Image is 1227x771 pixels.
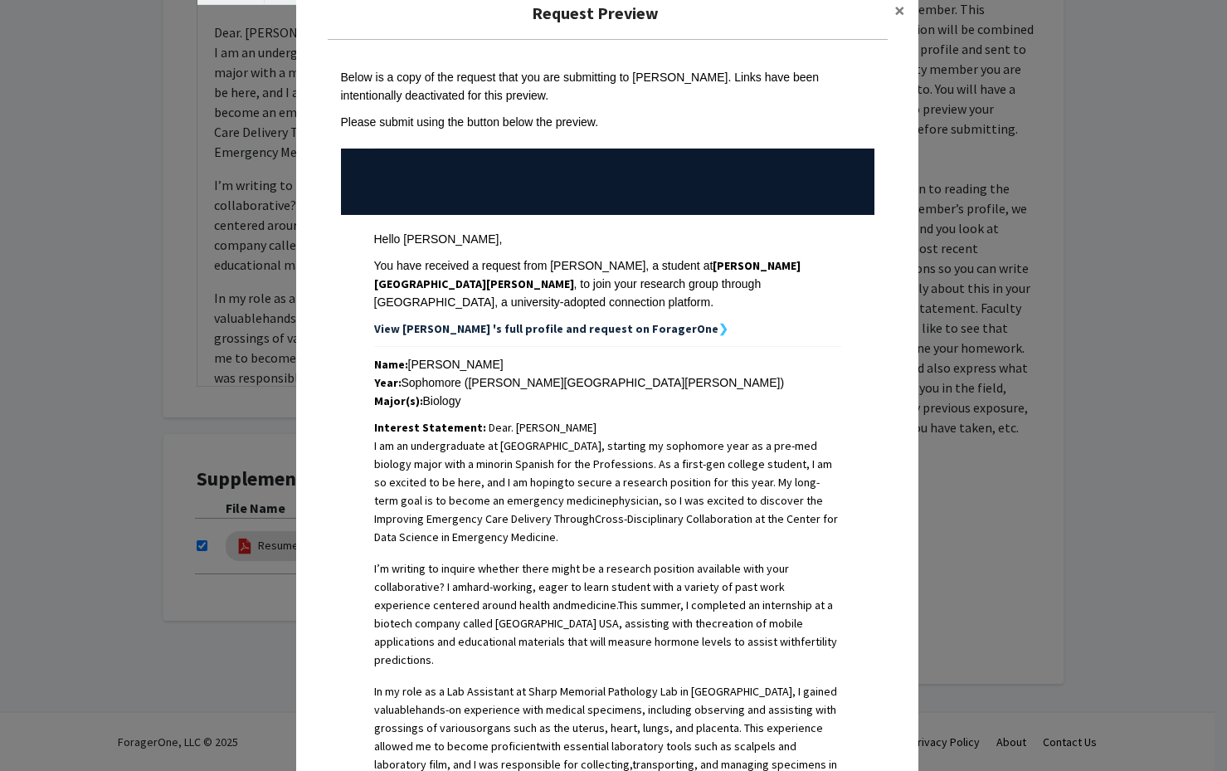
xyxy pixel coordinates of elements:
strong: Year: [374,375,402,390]
span: hard-working, eager to learn student with a variety of past work experience centered around healt... [374,579,785,612]
iframe: Chat [12,696,71,759]
div: Please submit using the button below the preview. [341,113,874,131]
strong: View [PERSON_NAME] 's full profile and request on ForagerOne [374,321,718,336]
strong: Name: [374,357,408,372]
strong: Interest Statement: [374,420,486,435]
p: I am an undergraduate at [GEOGRAPHIC_DATA], starting my sophomore year as a pre-med biology major... [374,437,841,546]
strong: Major(s): [374,393,423,408]
div: [PERSON_NAME] [374,355,841,373]
strong: ❯ [718,321,728,336]
span: I’m writing to inquire whether there might be a research position available with your collaborati... [374,561,789,594]
div: Biology [374,392,841,410]
div: You have received a request from [PERSON_NAME], a student at , to join your research group throug... [374,256,841,311]
span: Cross-Disciplinary Collaboration at the Center for Data Science in Emergency Medicine. [374,511,838,544]
div: Below is a copy of the request that you are submitting to [PERSON_NAME]. Links have been intentio... [341,68,874,105]
h5: Request Preview [309,1,881,26]
div: Hello [PERSON_NAME], [374,230,841,248]
span: organs such as the uterus, heart, lungs, and placenta. This experience allowed me to become profi... [374,720,823,754]
span: in Spanish for the Professions. As a first-gen college student, I am so excited to be here, and I... [374,456,832,490]
span: medicine. [571,598,618,612]
div: Sophomore ([PERSON_NAME][GEOGRAPHIC_DATA][PERSON_NAME]) [374,373,841,392]
span: hands-on experience with medical specimens, including observing and assisting with grossings of v... [374,702,836,735]
span: to secure a research position for this year. My long-term goal is to become an emergency medicine [374,475,820,508]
